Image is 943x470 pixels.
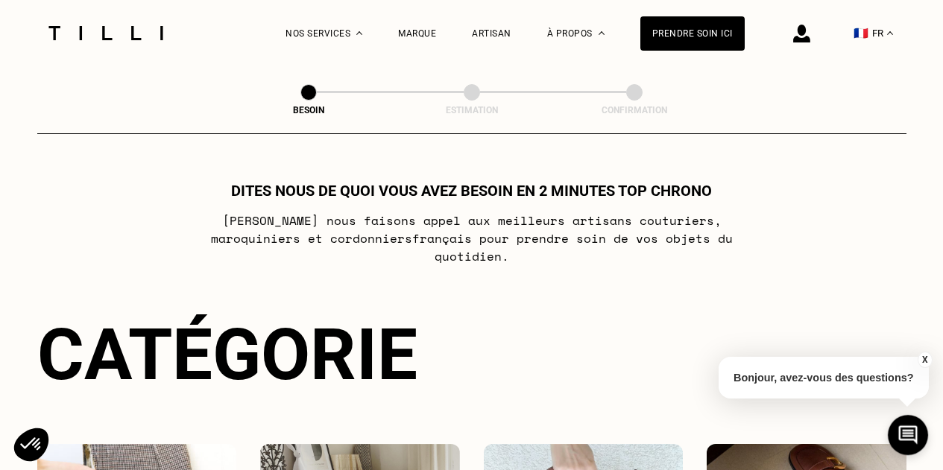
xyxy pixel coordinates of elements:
a: Prendre soin ici [640,16,745,51]
div: Catégorie [37,313,906,396]
div: Confirmation [560,105,709,115]
img: Logo du service de couturière Tilli [43,26,168,40]
h1: Dites nous de quoi vous avez besoin en 2 minutes top chrono [231,182,712,200]
img: menu déroulant [887,31,893,35]
a: Marque [398,28,436,39]
img: icône connexion [793,25,810,42]
a: Artisan [472,28,511,39]
img: Menu déroulant [356,31,362,35]
div: Estimation [397,105,546,115]
div: Besoin [234,105,383,115]
img: Menu déroulant à propos [599,31,605,35]
span: 🇫🇷 [854,26,868,40]
p: [PERSON_NAME] nous faisons appel aux meilleurs artisans couturiers , maroquiniers et cordonniers ... [176,212,767,265]
button: X [917,352,932,368]
p: Bonjour, avez-vous des questions? [719,357,929,398]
